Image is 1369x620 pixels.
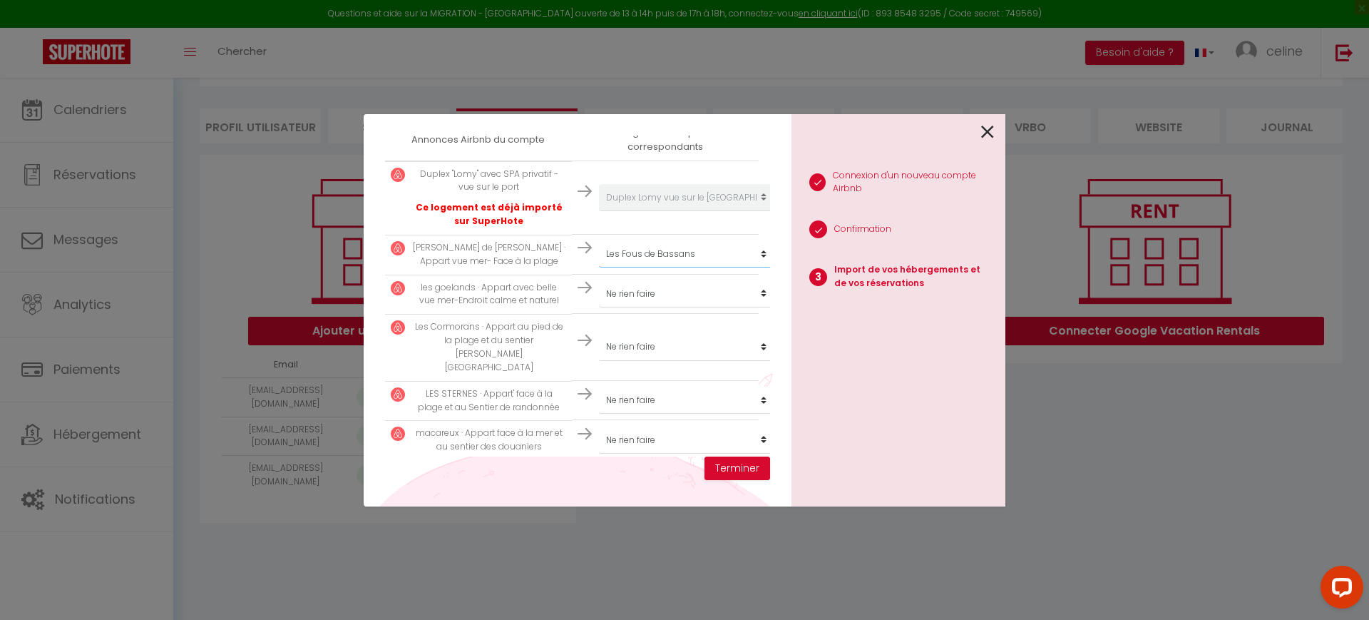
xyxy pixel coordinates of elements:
[412,387,566,415] p: LES STERNES · Appart' face à la plage et au Sentier de randonnée
[412,320,566,374] p: Les Cormorans · Appart au pied de la plage et du sentier [PERSON_NAME][GEOGRAPHIC_DATA]
[1309,560,1369,620] iframe: LiveChat chat widget
[412,168,566,195] p: Duplex "Lomy" avec SPA privatif - vue sur le port
[385,120,572,161] th: Annonces Airbnb du compte
[834,223,891,236] p: Confirmation
[704,457,770,481] button: Terminer
[412,241,566,268] p: [PERSON_NAME] de [PERSON_NAME] · Appart vue mer- Face à la plage
[412,201,566,228] p: Ce logement est déjà importé sur SuperHote
[809,268,827,286] span: 3
[833,169,994,196] p: Connexion d'un nouveau compte Airbnb
[572,120,759,161] th: Hébergements SuperHote correspondants
[412,281,566,308] p: les goelands · Appart avec belle vue mer-Endroit calme et naturel
[834,263,994,290] p: Import de vos hébergements et de vos réservations
[412,427,566,454] p: macareux · Appart face à la mer et au sentier des douaniers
